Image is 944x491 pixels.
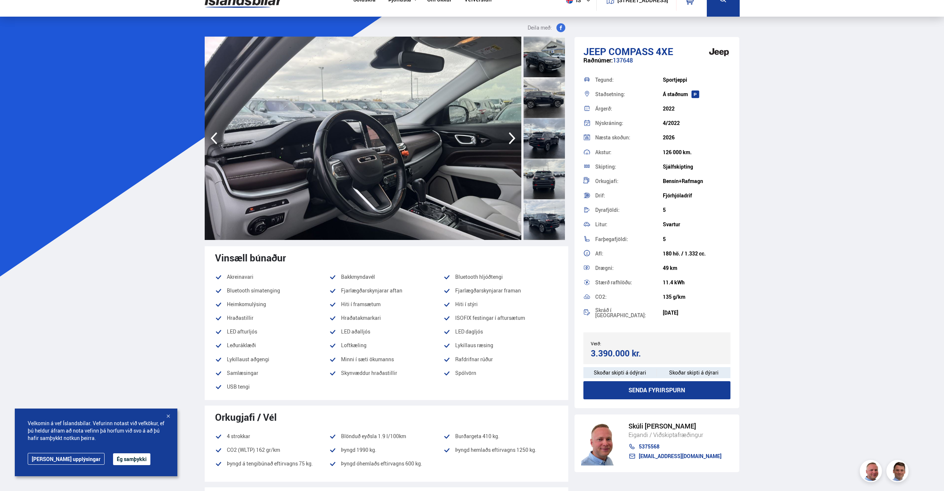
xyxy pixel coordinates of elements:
div: Tegund: [595,77,663,82]
div: 137648 [583,57,731,71]
div: Sportjeppi [663,77,730,83]
div: Stærð rafhlöðu: [595,280,663,285]
img: FbJEzSuNWCJXmdc-.webp [887,461,910,483]
div: 5 [663,236,730,242]
div: Orkugjafi: [595,179,663,184]
div: 11.4 kWh [663,280,730,285]
div: 2022 [663,106,730,112]
div: Fjórhjóladrif [663,193,730,199]
div: 49 km [663,265,730,271]
li: Leðuráklæði [215,341,329,350]
div: [DATE] [663,310,730,316]
div: Svartur [663,221,730,227]
div: Verð: [591,341,657,346]
div: CO2: [595,294,663,299]
div: Litur: [595,222,663,227]
button: Senda fyrirspurn [583,381,731,399]
div: Akstur: [595,150,663,155]
button: Deila með: [525,23,568,32]
div: 4/2022 [663,120,730,126]
li: Hraðatakmarkari [329,314,443,322]
img: 3678100.jpeg [521,37,838,240]
li: Bluetooth símatenging [215,286,329,295]
div: Staðsetning: [595,92,663,97]
div: Skoðar skipti á ódýrari [583,367,657,378]
span: Raðnúmer: [583,56,613,64]
li: 4 strokkar [215,432,329,441]
li: LED dagljós [443,327,558,336]
li: ISOFIX festingar í aftursætum [443,314,558,322]
li: Þyngd hemlaðs eftirvagns 1250 kg. [443,446,558,454]
div: Vinsæll búnaður [215,252,558,263]
span: Jeep [583,45,606,58]
span: Velkomin á vef Íslandsbílar. Vefurinn notast við vefkökur, ef þú heldur áfram að nota vefinn þá h... [28,420,164,442]
li: Lykillaus ræsing [443,341,558,350]
li: Samlæsingar [215,369,329,377]
li: Bakkmyndavél [329,272,443,281]
div: Bensín+Rafmagn [663,178,730,184]
li: Spólvörn [443,369,558,377]
div: Eigandi / Viðskiptafræðingur [628,430,722,440]
button: Ég samþykki [113,453,150,465]
li: Fjarlægðarskynjarar framan [443,286,558,295]
div: Á staðnum [663,91,730,97]
div: 135 g/km [663,294,730,300]
div: Skipting: [595,164,663,169]
li: Blönduð eyðsla 1.9 l/100km [329,432,443,441]
img: brand logo [704,41,734,64]
li: Skynvæddur hraðastillir [329,369,443,377]
li: Fjarlægðarskynjarar aftan [329,286,443,295]
li: Hiti í framsætum [329,300,443,309]
img: 3678099.jpeg [205,37,521,240]
div: Nýskráning: [595,121,663,126]
div: Drægni: [595,265,663,271]
li: Akreinavari [215,272,329,281]
li: Þyngd 1990 kg. [329,446,443,454]
div: 3.390.000 kr. [591,348,655,358]
li: Rafdrifnar rúður [443,355,558,364]
img: siFngHWaQ9KaOqBr.png [581,421,621,465]
li: CO2 (WLTP) 162 gr/km [215,446,329,454]
div: 180 hö. / 1.332 cc. [663,251,730,257]
div: Skráð í [GEOGRAPHIC_DATA]: [595,308,663,318]
span: Deila með: [528,23,552,32]
div: Afl: [595,251,663,256]
a: 5375568 [628,444,722,450]
span: Compass 4XE [609,45,673,58]
button: Opna LiveChat spjallviðmót [6,3,28,25]
div: Skoðar skipti á dýrari [657,367,730,378]
div: Árgerð: [595,106,663,111]
li: Þyngd á tengibúnað eftirvagns 75 kg. [215,459,329,468]
div: 5 [663,207,730,213]
li: Lykillaust aðgengi [215,355,329,364]
div: Næsta skoðun: [595,135,663,140]
div: Skúli [PERSON_NAME] [628,422,722,430]
div: 2026 [663,135,730,140]
li: Burðargeta 410 kg. [443,432,558,441]
li: Heimkomulýsing [215,300,329,309]
div: 126 000 km. [663,149,730,155]
li: LED aðalljós [329,327,443,336]
li: USB tengi [215,382,329,391]
a: [PERSON_NAME] upplýsingar [28,453,105,465]
div: Sjálfskipting [663,164,730,170]
img: siFngHWaQ9KaOqBr.png [861,461,883,483]
li: Loftkæling [329,341,443,350]
div: Orkugjafi / Vél [215,412,558,423]
li: Bluetooth hljóðtengi [443,272,558,281]
li: Þyngd óhemlaðs eftirvagns 600 kg. [329,459,443,473]
div: Drif: [595,193,663,198]
a: [EMAIL_ADDRESS][DOMAIN_NAME] [628,453,722,459]
li: Minni í sæti ökumanns [329,355,443,364]
li: LED afturljós [215,327,329,336]
div: Dyrafjöldi: [595,207,663,213]
li: Hraðastillir [215,314,329,322]
li: Hiti í stýri [443,300,558,309]
div: Farþegafjöldi: [595,237,663,242]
